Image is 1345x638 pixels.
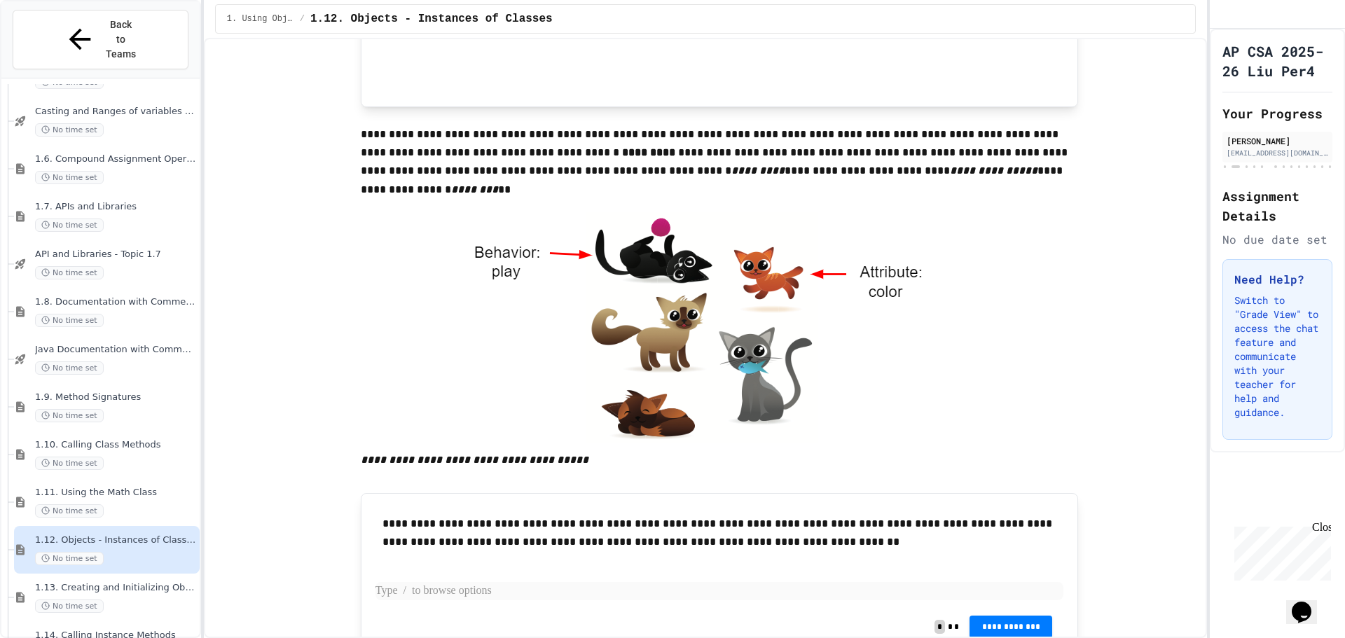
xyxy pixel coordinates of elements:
div: No due date set [1222,231,1332,248]
span: Casting and Ranges of variables - Quiz [35,106,197,118]
p: Switch to "Grade View" to access the chat feature and communicate with your teacher for help and ... [1234,293,1320,419]
h2: Assignment Details [1222,186,1332,226]
span: / [300,13,305,25]
span: 1.10. Calling Class Methods [35,439,197,451]
span: No time set [35,457,104,470]
h2: Your Progress [1222,104,1332,123]
button: Back to Teams [13,10,188,69]
span: No time set [35,314,104,327]
h1: AP CSA 2025-26 Liu Per4 [1222,41,1332,81]
div: [EMAIL_ADDRESS][DOMAIN_NAME] [1227,148,1328,158]
span: No time set [35,219,104,232]
span: API and Libraries - Topic 1.7 [35,249,197,261]
span: 1.9. Method Signatures [35,391,197,403]
span: Java Documentation with Comments - Topic 1.8 [35,344,197,356]
span: No time set [35,123,104,137]
span: 1.8. Documentation with Comments and Preconditions [35,296,197,308]
iframe: chat widget [1286,582,1331,624]
span: No time set [35,266,104,279]
span: No time set [35,552,104,565]
span: 1.13. Creating and Initializing Objects: Constructors [35,582,197,594]
h3: Need Help? [1234,271,1320,288]
span: 1.6. Compound Assignment Operators [35,153,197,165]
iframe: chat widget [1229,521,1331,581]
span: Back to Teams [104,18,137,62]
span: No time set [35,409,104,422]
span: No time set [35,504,104,518]
span: 1.12. Objects - Instances of Classes [310,11,553,27]
div: [PERSON_NAME] [1227,134,1328,147]
span: 1.12. Objects - Instances of Classes [35,534,197,546]
span: 1. Using Objects and Methods [227,13,294,25]
span: 1.11. Using the Math Class [35,487,197,499]
span: No time set [35,599,104,613]
span: 1.7. APIs and Libraries [35,201,197,213]
div: Chat with us now!Close [6,6,97,89]
span: No time set [35,361,104,375]
span: No time set [35,171,104,184]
